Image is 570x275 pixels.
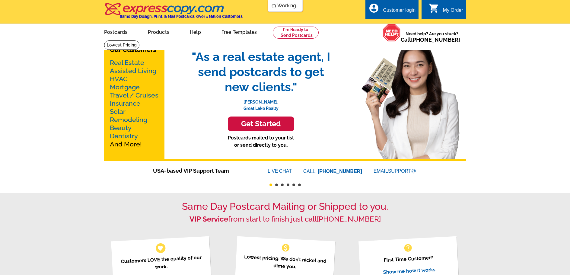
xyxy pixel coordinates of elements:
i: shopping_cart [428,3,439,14]
button: 2 of 6 [275,184,278,186]
span: USA-based VIP Support Team [153,167,250,175]
p: Customers LOVE the quality of our work. [119,254,204,273]
a: Mortgage [110,83,140,91]
a: Products [138,24,179,39]
img: loading... [271,4,276,8]
div: Customer login [383,8,416,16]
a: Help [180,24,211,39]
a: Free Templates [212,24,267,39]
div: My Order [443,8,463,16]
h4: Same Day Design, Print, & Mail Postcards. Over 1 Million Customers. [120,14,243,19]
span: Need help? Are you stuck? [401,31,463,43]
p: Lowest pricing: We don’t nickel and dime you. [242,253,328,272]
a: Real Estate [110,59,144,66]
a: [PHONE_NUMBER] [317,215,381,223]
a: account_circle Customer login [368,7,416,14]
h2: from start to finish just call [104,215,466,224]
span: "As a real estate agent, I send postcards to get new clients." [186,49,336,94]
a: Remodeling [110,116,147,123]
a: Insurance [110,100,140,107]
a: Postcards [94,24,137,39]
a: Show me how it works [383,267,435,275]
a: EMAILSUPPORT@ [374,168,417,174]
button: 4 of 6 [287,184,289,186]
a: Same Day Design, Print, & Mail Postcards. Over 1 Million Customers. [104,7,243,19]
a: Get Started [186,117,336,131]
a: Assisted Living [110,67,156,75]
span: help [403,243,413,253]
a: shopping_cart My Order [428,7,463,14]
a: Beauty [110,124,132,132]
p: First Time Customer? [366,253,451,265]
a: LIVECHAT [268,168,292,174]
span: monetization_on [281,243,291,253]
font: SUPPORT@ [388,168,417,175]
img: help [383,24,401,42]
h3: Get Started [235,120,287,128]
p: Postcards mailed to your list or send directly to you. [186,134,336,149]
button: 3 of 6 [281,184,284,186]
a: Dentistry [110,132,138,140]
a: [PHONE_NUMBER] [411,37,460,43]
span: favorite [157,245,164,251]
button: 6 of 6 [298,184,301,186]
button: 1 of 6 [269,184,272,186]
p: And More! [110,59,159,148]
p: [PERSON_NAME], Great Lake Realty [186,94,336,112]
strong: VIP Service [189,215,228,223]
font: LIVE [268,168,279,175]
a: HVAC [110,75,128,83]
a: [PHONE_NUMBER] [318,169,362,174]
a: Travel / Cruises [110,91,158,99]
button: 5 of 6 [292,184,295,186]
i: account_circle [368,3,379,14]
a: Solar [110,108,126,115]
span: Call [401,37,460,43]
h1: Same Day Postcard Mailing or Shipped to you. [104,201,466,212]
font: CALL [303,168,316,175]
